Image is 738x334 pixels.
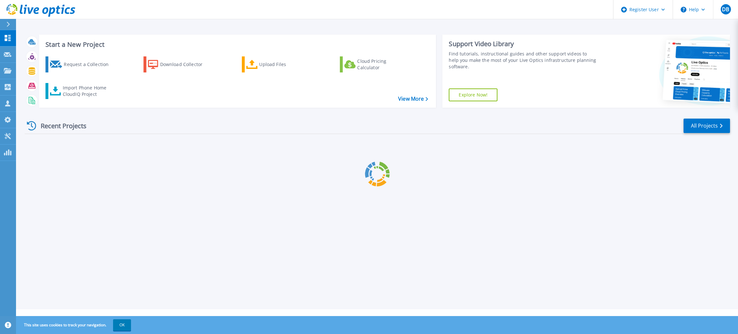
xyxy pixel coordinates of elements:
button: OK [113,319,131,331]
div: Find tutorials, instructional guides and other support videos to help you make the most of your L... [449,51,597,70]
a: Download Collector [143,56,215,72]
div: Recent Projects [25,118,95,134]
div: Support Video Library [449,40,597,48]
div: Request a Collection [64,58,115,71]
a: Cloud Pricing Calculator [340,56,411,72]
div: Upload Files [259,58,310,71]
a: All Projects [684,119,730,133]
span: DB [722,7,729,12]
div: Download Collector [160,58,211,71]
div: Cloud Pricing Calculator [357,58,408,71]
a: Upload Files [242,56,313,72]
h3: Start a New Project [45,41,428,48]
a: Request a Collection [45,56,117,72]
a: View More [398,96,428,102]
div: Import Phone Home CloudIQ Project [63,85,113,97]
span: This site uses cookies to track your navigation. [18,319,131,331]
a: Explore Now! [449,88,497,101]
